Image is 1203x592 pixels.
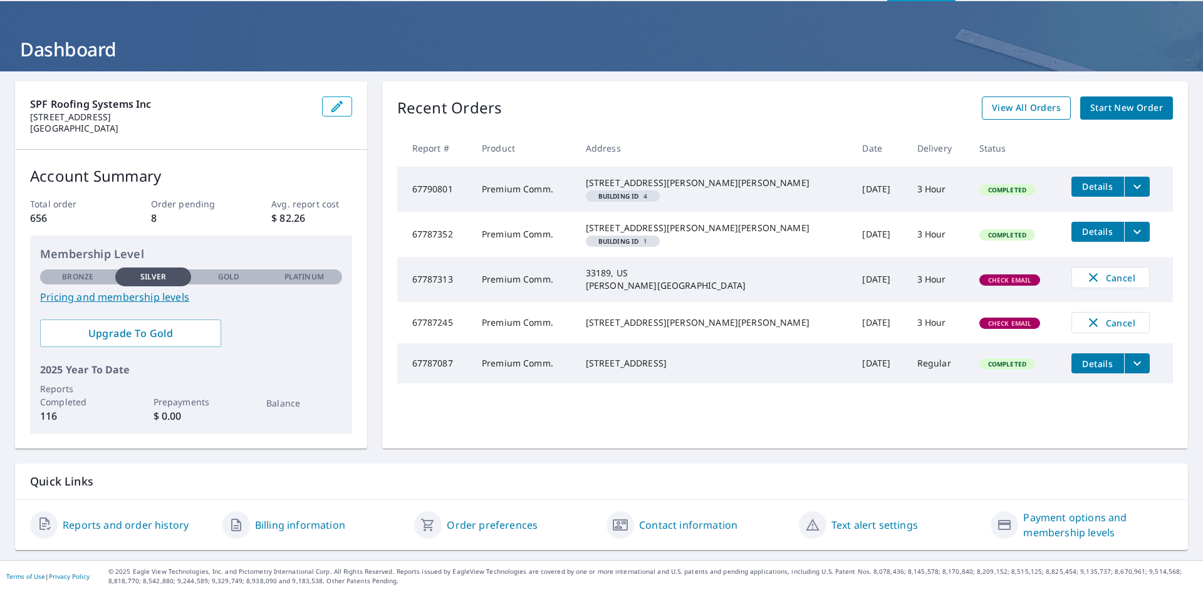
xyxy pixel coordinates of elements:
button: Cancel [1071,267,1150,288]
p: 116 [40,408,115,423]
p: | [6,573,90,580]
td: [DATE] [852,302,907,343]
p: 656 [30,210,110,226]
th: Date [852,130,907,167]
td: 3 Hour [907,167,969,212]
div: 33189, US [PERSON_NAME][GEOGRAPHIC_DATA] [586,267,843,292]
td: 3 Hour [907,302,969,343]
p: 2025 Year To Date [40,362,342,377]
p: Order pending [151,197,231,210]
p: © 2025 Eagle View Technologies, Inc. and Pictometry International Corp. All Rights Reserved. Repo... [108,567,1197,586]
td: [DATE] [852,257,907,302]
a: Privacy Policy [49,572,90,581]
p: Account Summary [30,165,352,187]
th: Product [472,130,576,167]
p: Prepayments [154,395,229,408]
a: Pricing and membership levels [40,289,342,304]
button: detailsBtn-67787087 [1071,353,1124,373]
td: Premium Comm. [472,343,576,383]
a: Start New Order [1080,96,1173,120]
td: Regular [907,343,969,383]
p: Avg. report cost [271,197,352,210]
td: 67787245 [397,302,472,343]
span: Upgrade To Gold [50,326,211,340]
p: SPF Roofing Systems Inc [30,96,312,112]
span: 4 [591,193,655,199]
p: Reports Completed [40,382,115,408]
p: [GEOGRAPHIC_DATA] [30,123,312,134]
a: Reports and order history [63,517,189,532]
td: Premium Comm. [472,302,576,343]
span: Cancel [1085,315,1137,330]
span: Check Email [981,319,1039,328]
a: Text alert settings [831,517,918,532]
a: Payment options and membership levels [1023,510,1173,540]
p: Balance [266,397,341,410]
span: Completed [981,185,1034,194]
td: 3 Hour [907,257,969,302]
button: filesDropdownBtn-67787352 [1124,222,1150,242]
a: Order preferences [447,517,538,532]
div: [STREET_ADDRESS] [586,357,843,370]
h1: Dashboard [15,36,1188,62]
th: Report # [397,130,472,167]
p: Platinum [284,271,324,283]
p: Bronze [62,271,93,283]
a: Contact information [639,517,737,532]
td: Premium Comm. [472,167,576,212]
button: detailsBtn-67787352 [1071,222,1124,242]
td: 67787087 [397,343,472,383]
span: 1 [591,238,655,244]
p: $ 0.00 [154,408,229,423]
td: 67790801 [397,167,472,212]
th: Delivery [907,130,969,167]
button: detailsBtn-67790801 [1071,177,1124,197]
div: [STREET_ADDRESS][PERSON_NAME][PERSON_NAME] [586,222,843,234]
button: filesDropdownBtn-67790801 [1124,177,1150,197]
span: Cancel [1085,270,1137,285]
div: [STREET_ADDRESS][PERSON_NAME][PERSON_NAME] [586,316,843,329]
p: 8 [151,210,231,226]
p: Gold [218,271,239,283]
td: [DATE] [852,167,907,212]
p: Silver [140,271,167,283]
span: Start New Order [1090,100,1163,116]
p: Total order [30,197,110,210]
p: $ 82.26 [271,210,352,226]
span: Details [1079,358,1117,370]
em: Building ID [598,238,639,244]
th: Status [969,130,1061,167]
p: [STREET_ADDRESS] [30,112,312,123]
div: [STREET_ADDRESS][PERSON_NAME][PERSON_NAME] [586,177,843,189]
td: [DATE] [852,343,907,383]
span: Check Email [981,276,1039,284]
td: Premium Comm. [472,257,576,302]
button: Cancel [1071,312,1150,333]
span: Details [1079,226,1117,237]
p: Membership Level [40,246,342,262]
a: Billing information [255,517,345,532]
a: Upgrade To Gold [40,319,221,347]
span: Completed [981,360,1034,368]
td: [DATE] [852,212,907,257]
td: 67787352 [397,212,472,257]
span: Details [1079,180,1117,192]
td: Premium Comm. [472,212,576,257]
span: View All Orders [992,100,1061,116]
button: filesDropdownBtn-67787087 [1124,353,1150,373]
em: Building ID [598,193,639,199]
span: Completed [981,231,1034,239]
th: Address [576,130,853,167]
td: 67787313 [397,257,472,302]
p: Quick Links [30,474,1173,489]
p: Recent Orders [397,96,503,120]
a: View All Orders [982,96,1071,120]
td: 3 Hour [907,212,969,257]
a: Terms of Use [6,572,45,581]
